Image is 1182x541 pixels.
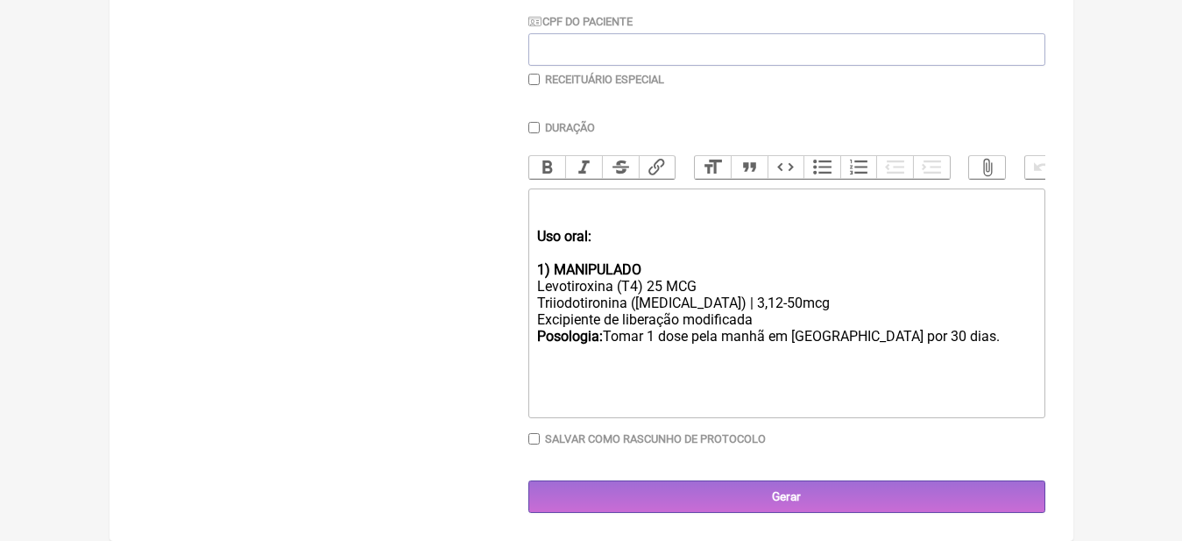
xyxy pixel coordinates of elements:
button: Undo [1025,156,1062,179]
button: Bullets [803,156,840,179]
button: Heading [695,156,732,179]
div: Levotiroxina (T4) 25 MCG Triiodotironina ([MEDICAL_DATA]) | 3,12-50mcg Excipiente de liberação mo... [537,278,1035,411]
button: Code [768,156,804,179]
button: Increase Level [913,156,950,179]
button: Quote [731,156,768,179]
strong: Uso oral: [537,228,591,245]
button: Numbers [840,156,877,179]
button: Strikethrough [602,156,639,179]
label: Salvar como rascunho de Protocolo [545,432,766,445]
label: Receituário Especial [545,73,664,86]
strong: 1) MANIPULADO [537,261,641,278]
button: Bold [529,156,566,179]
button: Attach Files [969,156,1006,179]
button: Italic [565,156,602,179]
button: Decrease Level [876,156,913,179]
button: Link [639,156,676,179]
label: CPF do Paciente [528,15,633,28]
strong: Posologia: [537,328,603,345]
input: Gerar [528,480,1045,513]
label: Duração [545,121,595,134]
